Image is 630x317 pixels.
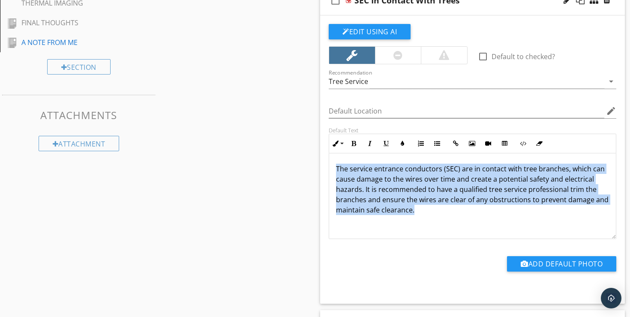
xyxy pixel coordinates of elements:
[329,127,616,134] div: Default Text
[507,256,616,272] button: Add Default Photo
[413,135,429,152] button: Ordered List
[606,106,616,116] i: edit
[39,136,120,151] div: Attachment
[606,76,616,87] i: arrow_drop_down
[378,135,394,152] button: Underline (⌘U)
[429,135,445,152] button: Unordered List
[496,135,513,152] button: Insert Table
[47,59,111,75] div: Section
[329,135,345,152] button: Inline Style
[492,52,555,61] label: Default to checked?
[21,37,117,48] div: A NOTE FROM ME
[329,24,411,39] button: Edit Using AI
[345,135,362,152] button: Bold (⌘B)
[329,78,368,85] div: Tree Service
[531,135,547,152] button: Clear Formatting
[447,135,464,152] button: Insert Link (⌘K)
[515,135,531,152] button: Code View
[21,18,117,28] div: FINAL THOUGHTS
[464,135,480,152] button: Insert Image (⌘P)
[601,288,621,308] div: Open Intercom Messenger
[329,104,604,118] input: Default Location
[336,164,609,215] span: The service entrance conductors (SEC) are in contact with tree branches, which can cause damage t...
